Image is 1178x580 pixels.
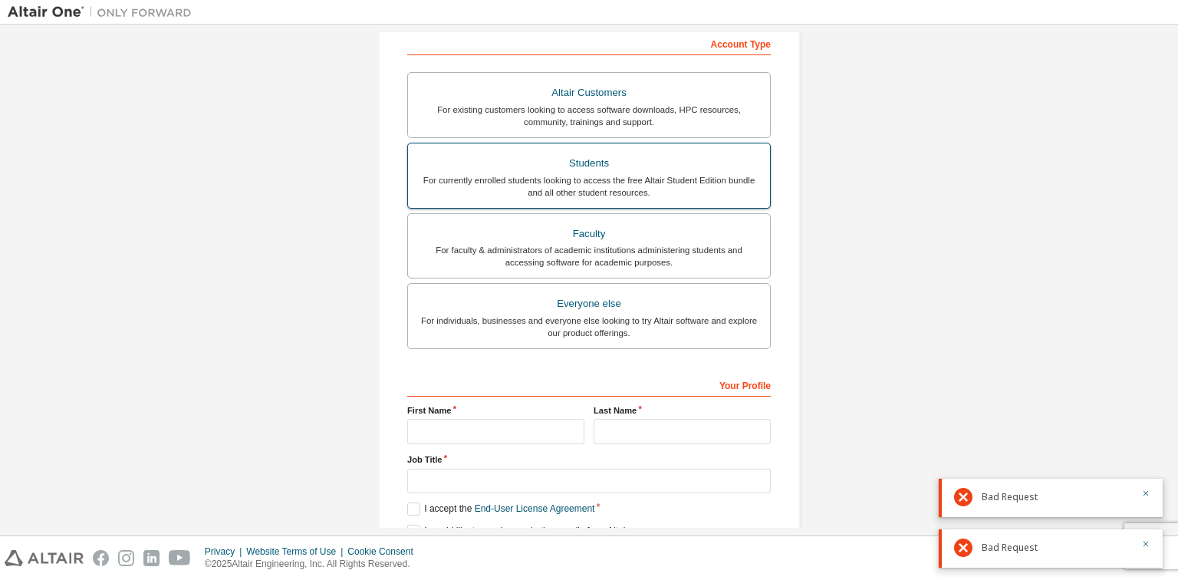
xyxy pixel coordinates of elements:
[417,223,761,245] div: Faculty
[118,550,134,566] img: instagram.svg
[407,404,584,417] label: First Name
[169,550,191,566] img: youtube.svg
[5,550,84,566] img: altair_logo.svg
[93,550,109,566] img: facebook.svg
[205,545,246,558] div: Privacy
[417,104,761,128] div: For existing customers looking to access software downloads, HPC resources, community, trainings ...
[407,372,771,397] div: Your Profile
[407,503,594,516] label: I accept the
[982,491,1038,503] span: Bad Request
[475,503,595,514] a: End-User License Agreement
[205,558,423,571] p: © 2025 Altair Engineering, Inc. All Rights Reserved.
[8,5,199,20] img: Altair One
[407,453,771,466] label: Job Title
[417,174,761,199] div: For currently enrolled students looking to access the free Altair Student Edition bundle and all ...
[407,31,771,55] div: Account Type
[347,545,422,558] div: Cookie Consent
[246,545,347,558] div: Website Terms of Use
[143,550,160,566] img: linkedin.svg
[982,542,1038,554] span: Bad Request
[594,404,771,417] label: Last Name
[417,244,761,269] div: For faculty & administrators of academic institutions administering students and accessing softwa...
[407,525,628,538] label: I would like to receive marketing emails from Altair
[417,315,761,339] div: For individuals, businesses and everyone else looking to try Altair software and explore our prod...
[417,293,761,315] div: Everyone else
[417,153,761,174] div: Students
[417,82,761,104] div: Altair Customers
